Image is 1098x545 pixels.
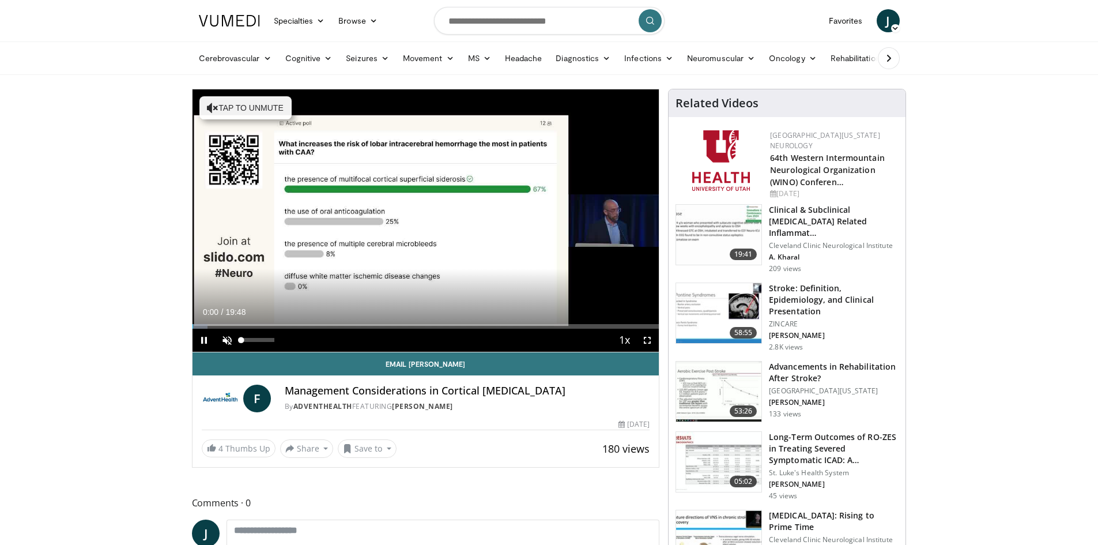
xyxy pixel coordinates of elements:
a: Cognitive [278,47,339,70]
a: Neuromuscular [680,47,762,70]
a: [PERSON_NAME] [392,401,453,411]
h3: Stroke: Definition, Epidemiology, and Clinical Presentation [769,283,899,317]
button: Fullscreen [636,329,659,352]
p: 45 views [769,491,797,501]
p: A. Kharal [769,253,899,262]
button: Pause [193,329,216,352]
img: 627c2dd7-b815-408c-84d8-5c8a7424924c.150x105_q85_crop-smart_upscale.jpg [676,432,761,492]
span: 0:00 [203,307,218,317]
a: Rehabilitation [824,47,887,70]
a: Specialties [267,9,332,32]
h4: Management Considerations in Cortical [MEDICAL_DATA] [285,385,650,397]
div: Progress Bar [193,324,659,329]
p: [PERSON_NAME] [769,398,899,407]
img: VuMedi Logo [199,15,260,27]
span: 58:55 [730,327,757,339]
p: ZINCARE [769,320,899,329]
a: Headache [498,47,549,70]
button: Tap to unmute [199,96,292,119]
button: Playback Rate [613,329,636,352]
a: [GEOGRAPHIC_DATA][US_STATE] Neurology [770,130,880,151]
a: Infections [617,47,680,70]
a: Movement [396,47,461,70]
a: MS [461,47,498,70]
a: Oncology [762,47,824,70]
h3: Long-Term Outcomes of RO-ZES in Treating Severed Symptomatic ICAD: A… [769,431,899,466]
p: Cleveland Clinic Neurological Institute [769,535,899,544]
span: 19:48 [225,307,246,317]
a: Browse [331,9,384,32]
h3: Clinical & Subclinical [MEDICAL_DATA] Related Inflammat… [769,204,899,239]
span: 53:26 [730,405,757,417]
h4: Related Videos [676,96,759,110]
img: f6362829-b0a3-407d-a044-59546adfd345.png.150x105_q85_autocrop_double_scale_upscale_version-0.2.png [692,130,750,191]
a: 53:26 Advancements in Rehabilitation After Stroke? [GEOGRAPHIC_DATA][US_STATE] [PERSON_NAME] 133 ... [676,361,899,422]
a: J [877,9,900,32]
a: 19:41 Clinical & Subclinical [MEDICAL_DATA] Related Inflammat… Cleveland Clinic Neurological Inst... [676,204,899,273]
a: Favorites [822,9,870,32]
img: 26d5732c-95f1-4678-895e-01ffe56ce748.150x105_q85_crop-smart_upscale.jpg [676,283,761,343]
a: Diagnostics [549,47,617,70]
p: [GEOGRAPHIC_DATA][US_STATE] [769,386,899,396]
img: 675f95d4-1d5d-42fd-ab0f-2ebff226a0e1.150x105_q85_crop-smart_upscale.jpg [676,362,761,422]
div: Volume Level [242,338,274,342]
span: 4 [218,443,223,454]
span: / [221,307,224,317]
p: 133 views [769,409,801,419]
h3: [MEDICAL_DATA]: Rising to Prime Time [769,510,899,533]
a: 4 Thumbs Up [202,439,276,457]
a: 05:02 Long-Term Outcomes of RO-ZES in Treating Severed Symptomatic ICAD: A… St. Luke's Health Sys... [676,431,899,501]
div: By FEATURING [285,401,650,412]
a: AdventHealth [293,401,352,411]
a: Cerebrovascular [192,47,278,70]
h3: Advancements in Rehabilitation After Stroke? [769,361,899,384]
span: 180 views [602,442,650,456]
p: 209 views [769,264,801,273]
video-js: Video Player [193,89,659,352]
input: Search topics, interventions [434,7,665,35]
a: Seizures [339,47,396,70]
a: 64th Western Intermountain Neurological Organization (WINO) Conferen… [770,152,885,187]
img: 1acf7c57-d141-48c9-b176-9a4b161a2cf2.150x105_q85_crop-smart_upscale.jpg [676,205,761,265]
div: [DATE] [770,189,896,199]
a: F [243,385,271,412]
span: 05:02 [730,476,757,487]
button: Share [280,439,334,458]
p: [PERSON_NAME] [769,331,899,340]
button: Save to [338,439,397,458]
p: Cleveland Clinic Neurological Institute [769,241,899,250]
span: Comments 0 [192,495,660,510]
button: Unmute [216,329,239,352]
img: AdventHealth [202,385,239,412]
a: Email [PERSON_NAME] [193,352,659,375]
p: St. Luke's Health System [769,468,899,478]
p: 2.8K views [769,343,803,352]
a: 58:55 Stroke: Definition, Epidemiology, and Clinical Presentation ZINCARE [PERSON_NAME] 2.8K views [676,283,899,352]
p: [PERSON_NAME] [769,480,899,489]
span: 19:41 [730,249,757,260]
div: [DATE] [618,419,650,430]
